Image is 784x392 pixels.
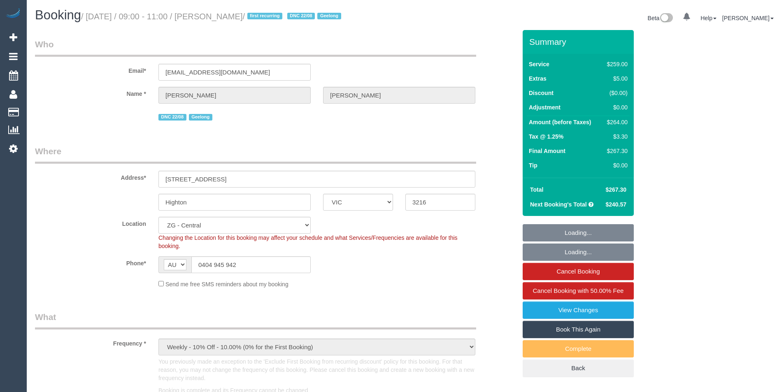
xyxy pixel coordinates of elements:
label: Adjustment [529,103,561,111]
div: $0.00 [604,103,628,111]
div: $0.00 [604,161,628,169]
label: Phone* [29,256,152,267]
input: Post Code* [405,194,475,211]
label: Name * [29,87,152,98]
span: Booking [35,8,81,22]
input: Suburb* [158,194,311,211]
label: Extras [529,74,547,83]
a: View Changes [523,302,634,319]
a: Help [700,15,717,21]
strong: Next Booking's Total [530,201,587,208]
span: Cancel Booking with 50.00% Fee [533,287,624,294]
span: Send me free SMS reminders about my booking [165,281,288,288]
input: Last Name* [323,87,475,104]
div: $259.00 [604,60,628,68]
div: $3.30 [604,132,628,141]
span: / [243,12,344,21]
div: $5.00 [604,74,628,83]
label: Frequency * [29,336,152,348]
div: $264.00 [604,118,628,126]
input: Phone* [191,256,311,273]
span: $267.30 [605,186,626,193]
h3: Summary [529,37,630,46]
div: $267.30 [604,147,628,155]
label: Service [529,60,549,68]
span: DNC 22/08 [158,114,186,121]
a: Beta [648,15,673,21]
label: Location [29,217,152,228]
span: Geelong [189,114,212,121]
input: Email* [158,64,311,81]
label: Address* [29,171,152,182]
img: New interface [659,13,673,24]
strong: Total [530,186,543,193]
span: DNC 22/08 [287,13,315,19]
label: Tax @ 1.25% [529,132,563,141]
legend: What [35,311,476,329]
span: Changing the Location for this booking may affect your schedule and what Services/Frequencies are... [158,234,458,249]
div: ($0.00) [604,89,628,97]
span: first recurring [247,13,282,19]
label: Amount (before Taxes) [529,118,591,126]
legend: Where [35,145,476,164]
a: Book This Again [523,321,634,338]
small: / [DATE] / 09:00 - 11:00 / [PERSON_NAME] [81,12,343,21]
label: Email* [29,64,152,75]
label: Discount [529,89,554,97]
input: First Name* [158,87,311,104]
legend: Who [35,38,476,57]
a: Back [523,360,634,377]
label: Tip [529,161,537,169]
label: Final Amount [529,147,565,155]
span: $240.57 [605,201,626,208]
a: Cancel Booking with 50.00% Fee [523,282,634,299]
a: [PERSON_NAME] [722,15,774,21]
p: You previously made an exception to the 'Exclude First Booking from recurring discount' policy fo... [158,357,475,382]
a: Cancel Booking [523,263,634,280]
span: Geelong [317,13,341,19]
img: Automaid Logo [5,8,21,20]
